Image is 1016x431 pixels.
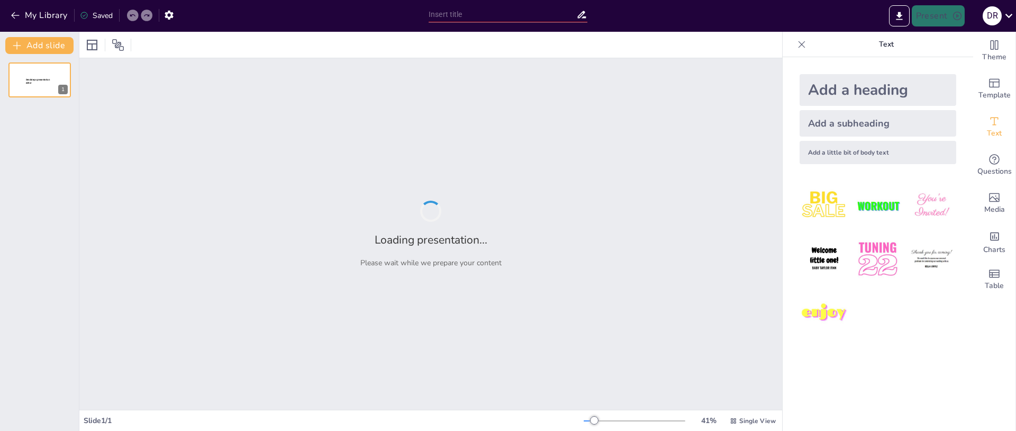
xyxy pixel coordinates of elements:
[853,235,902,284] img: 5.jpeg
[973,32,1015,70] div: Change the overall theme
[889,5,910,26] button: Export to PowerPoint
[973,184,1015,222] div: Add images, graphics, shapes or video
[973,108,1015,146] div: Add text boxes
[800,110,956,137] div: Add a subheading
[84,416,584,426] div: Slide 1 / 1
[987,128,1002,139] span: Text
[739,417,776,425] span: Single View
[360,258,502,268] p: Please wait while we prepare your content
[973,261,1015,299] div: Add a table
[907,181,956,230] img: 3.jpeg
[5,37,74,54] button: Add slide
[26,78,50,84] span: Sendsteps presentation editor
[8,7,72,24] button: My Library
[800,235,849,284] img: 4.jpeg
[983,244,1005,256] span: Charts
[907,235,956,284] img: 6.jpeg
[983,6,1002,25] div: D R
[58,85,68,94] div: 1
[973,222,1015,261] div: Add charts and graphs
[978,89,1011,101] span: Template
[112,39,124,51] span: Position
[375,232,487,247] h2: Loading presentation...
[912,5,965,26] button: Present
[985,280,1004,292] span: Table
[80,11,113,21] div: Saved
[84,37,101,53] div: Layout
[800,181,849,230] img: 1.jpeg
[853,181,902,230] img: 2.jpeg
[800,74,956,106] div: Add a heading
[984,204,1005,215] span: Media
[800,141,956,164] div: Add a little bit of body text
[973,146,1015,184] div: Get real-time input from your audience
[983,5,1002,26] button: D R
[8,62,71,97] div: 1
[973,70,1015,108] div: Add ready made slides
[982,51,1006,63] span: Theme
[977,166,1012,177] span: Questions
[800,289,849,338] img: 7.jpeg
[429,7,576,22] input: Insert title
[810,32,963,57] p: Text
[696,416,721,426] div: 41 %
